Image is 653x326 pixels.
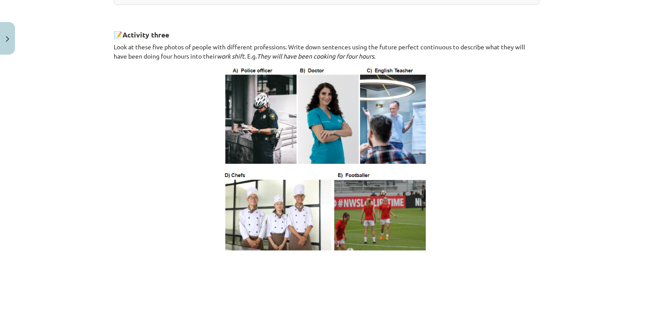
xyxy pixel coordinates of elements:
[122,30,169,39] strong: Activity three
[6,36,9,42] img: icon-close-lesson-0947bae3869378f0d4975bcd49f059093ad1ed9edebbc8119c70593378902aed.svg
[217,52,245,60] i: work shift
[114,42,539,61] p: Look at these five photos of people with different professions. Write down sentences using the fu...
[257,52,375,60] i: They will have been cooking for four hours.
[114,24,539,40] h3: 📝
